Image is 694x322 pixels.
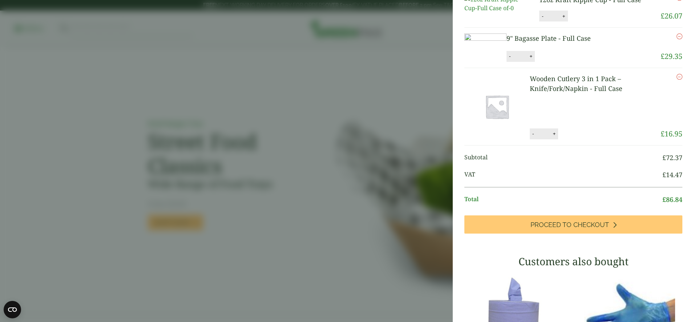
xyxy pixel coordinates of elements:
a: Wooden Cutlery 3 in 1 Pack – Knife/Fork/Napkin - Full Case [530,74,622,93]
bdi: 86.84 [662,195,682,204]
span: £ [661,129,665,139]
button: + [527,53,534,59]
span: Total [464,195,662,204]
span: £ [661,11,665,21]
bdi: 26.07 [661,11,682,21]
img: Placeholder [464,74,530,139]
span: £ [662,170,666,179]
button: + [560,13,568,19]
span: £ [661,51,665,61]
button: - [507,53,513,59]
a: 9" Bagasse Plate - Full Case [507,34,591,43]
button: - [530,131,536,137]
button: + [550,131,558,137]
bdi: 72.37 [662,153,682,162]
button: - [540,13,545,19]
a: Remove this item [677,33,682,39]
span: £ [662,153,666,162]
bdi: 29.35 [661,51,682,61]
h3: Customers also bought [464,255,682,268]
bdi: 16.95 [661,129,682,139]
bdi: 14.47 [662,170,682,179]
span: £ [662,195,666,204]
button: Open CMP widget [4,301,21,318]
a: Remove this item [677,74,682,80]
span: Subtotal [464,153,662,163]
span: VAT [464,170,662,180]
span: Proceed to Checkout [530,221,609,229]
a: Proceed to Checkout [464,215,682,234]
